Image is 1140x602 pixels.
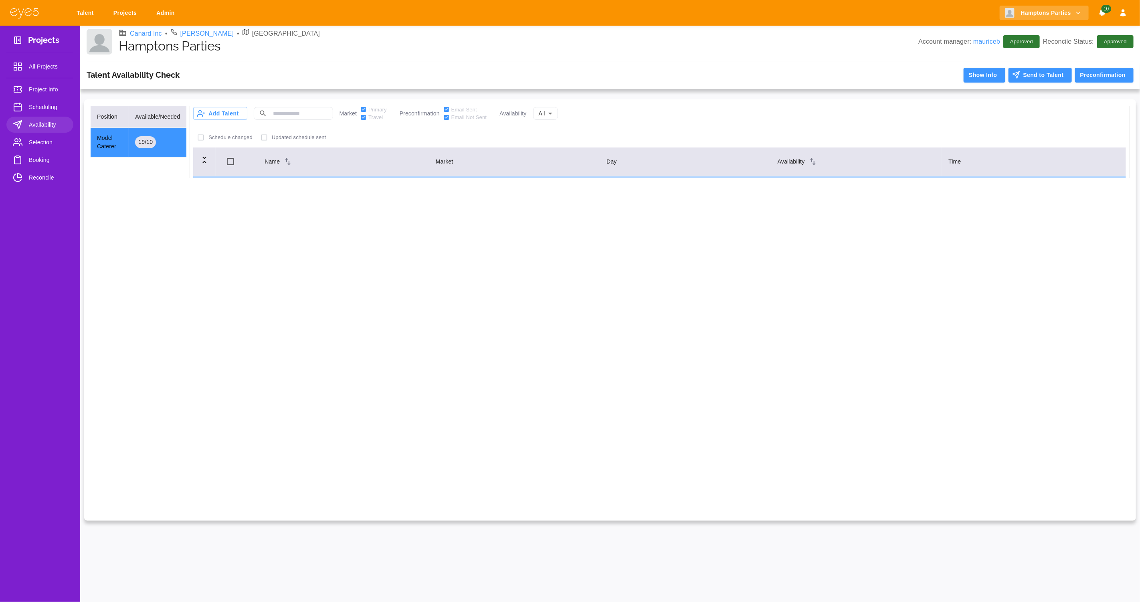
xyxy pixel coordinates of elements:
[1005,38,1038,46] span: Approved
[964,68,1005,83] button: Show Info
[29,155,67,165] span: Booking
[29,137,67,147] span: Selection
[340,109,357,118] p: Market
[400,109,440,118] p: Preconfirmation
[600,147,771,176] th: Day
[272,133,326,141] p: Updated schedule sent
[130,29,162,38] a: Canard Inc
[29,102,67,112] span: Scheduling
[451,113,487,121] span: Email Not Sent
[1043,35,1134,48] p: Reconcile Status:
[1005,8,1015,18] img: Client logo
[942,147,1113,176] th: Time
[29,62,67,71] span: All Projects
[252,29,320,38] p: [GEOGRAPHIC_DATA]
[778,157,936,166] div: Availability
[165,29,168,38] li: •
[87,70,180,80] h3: Talent Availability Check
[1099,38,1132,46] span: Approved
[135,136,156,148] div: 19 / 10
[29,173,67,182] span: Reconcile
[87,29,112,55] img: Client logo
[208,133,253,141] p: Schedule changed
[1009,68,1072,83] button: Send to Talent
[499,109,526,118] p: Availability
[6,134,73,150] a: Selection
[28,35,59,48] h3: Projects
[6,117,73,133] a: Availability
[237,29,239,38] li: •
[193,107,247,120] button: Add Talent
[91,106,129,128] th: Position
[451,106,477,114] span: Email Sent
[1075,68,1134,83] button: Preconfirmation
[1000,6,1089,20] button: Hamptons Parties
[91,127,129,158] td: Model Caterer
[6,99,73,115] a: Scheduling
[108,6,145,20] a: Projects
[1095,6,1110,20] button: Notifications
[71,6,102,20] a: Talent
[1101,5,1111,13] span: 10
[29,120,67,129] span: Availability
[29,85,67,94] span: Project Info
[151,6,183,20] a: Admin
[973,38,1000,45] a: mauriceb
[10,7,39,19] img: eye5
[6,59,73,75] a: All Projects
[119,38,918,54] h1: Hamptons Parties
[265,157,423,166] div: Name
[6,152,73,168] a: Booking
[918,37,1000,46] p: Account manager:
[180,29,234,38] a: [PERSON_NAME]
[6,81,73,97] a: Project Info
[368,113,383,121] span: Travel
[368,106,387,114] span: Primary
[6,170,73,186] a: Reconcile
[533,105,558,122] div: All
[429,147,600,176] th: Market
[129,106,186,128] th: Available/Needed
